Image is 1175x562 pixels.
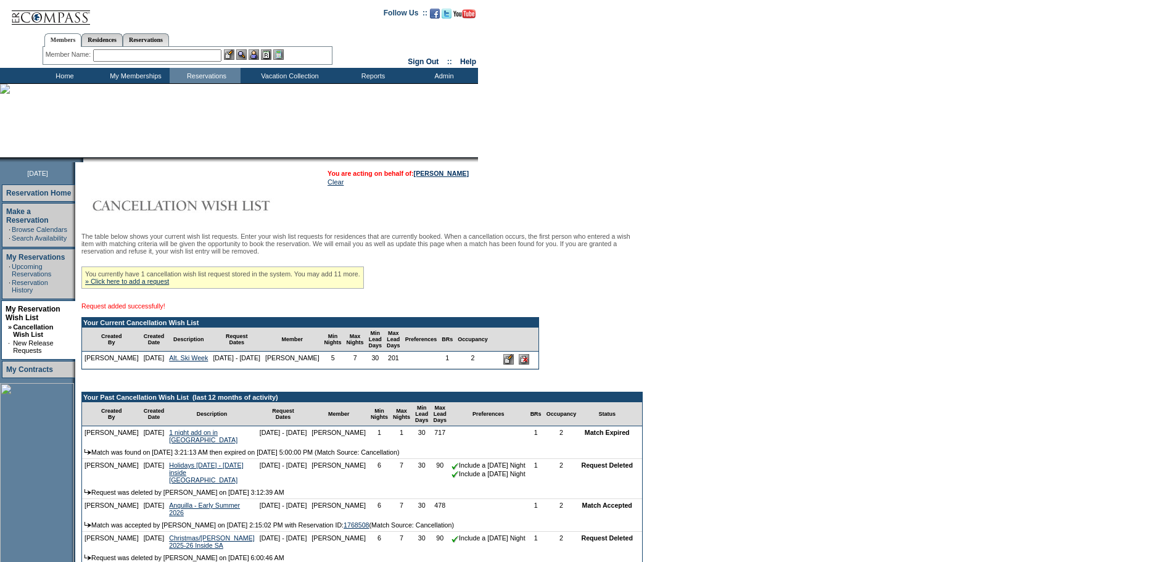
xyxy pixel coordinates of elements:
img: Subscribe to our YouTube Channel [453,9,476,19]
td: 201 [384,352,403,369]
a: Clear [328,178,344,186]
td: Status [579,402,635,426]
td: 30 [413,499,431,519]
nobr: Include a [DATE] Night [451,534,526,542]
td: [PERSON_NAME] [263,352,322,369]
a: [PERSON_NAME] [414,170,469,177]
span: Request added successfully! [81,302,165,310]
td: [DATE] [141,499,167,519]
a: Alt. Ski Week [169,354,208,362]
a: My Reservations [6,253,65,262]
img: arrow.gif [85,489,91,495]
td: 6 [368,499,390,519]
a: Search Availability [12,234,67,242]
td: 2 [544,459,579,486]
a: Sign Out [408,57,439,66]
td: Member [309,402,368,426]
img: chkSmaller.gif [451,535,459,543]
nobr: [DATE] - [DATE] [260,461,307,469]
img: Impersonate [249,49,259,60]
img: Reservations [261,49,271,60]
a: Holidays [DATE] - [DATE] inside [GEOGRAPHIC_DATA] [169,461,243,484]
a: Subscribe to our YouTube Channel [453,12,476,20]
td: [PERSON_NAME] [309,532,368,552]
td: 1 [368,426,390,446]
td: [PERSON_NAME] [82,426,141,446]
td: Max Lead Days [384,328,403,352]
a: Become our fan on Facebook [430,12,440,20]
img: b_calculator.gif [273,49,284,60]
a: Reservation Home [6,189,71,197]
input: Delete this Request [519,354,529,365]
a: 1 night add on in [GEOGRAPHIC_DATA] [169,429,237,444]
td: Your Past Cancellation Wish List (last 12 months of activity) [82,392,642,402]
nobr: Match Accepted [582,502,632,509]
td: BRs [528,402,544,426]
td: Created By [82,402,141,426]
td: Your Current Cancellation Wish List [82,318,538,328]
td: 90 [431,459,450,486]
img: chkSmaller.gif [451,463,459,470]
td: Match was accepted by [PERSON_NAME] on [DATE] 2:15:02 PM with Reservation ID: (Match Source: Canc... [82,519,642,532]
td: 1 [528,532,544,552]
td: My Memberships [99,68,170,83]
b: » [8,323,12,331]
td: [DATE] [141,532,167,552]
nobr: [DATE] - [DATE] [260,534,307,542]
td: Vacation Collection [241,68,336,83]
nobr: [DATE] - [DATE] [213,354,260,362]
a: Christmas/[PERSON_NAME] 2025-26 Inside SA [169,534,255,549]
td: Home [28,68,99,83]
a: » Click here to add a request [85,278,169,285]
td: 1 [390,426,413,446]
img: Follow us on Twitter [442,9,451,19]
td: Description [167,328,210,352]
td: 7 [390,459,413,486]
td: 1 [528,459,544,486]
nobr: [DATE] - [DATE] [260,429,307,436]
td: 2 [455,352,490,369]
td: Preferences [449,402,528,426]
nobr: Include a [DATE] Night [451,461,526,469]
td: 6 [368,459,390,486]
a: Residences [81,33,123,46]
td: [PERSON_NAME] [82,352,141,369]
td: [DATE] [141,426,167,446]
td: BRs [439,328,455,352]
img: blank.gif [83,157,85,162]
td: Reservations [170,68,241,83]
td: Request Dates [210,328,263,352]
td: [PERSON_NAME] [82,459,141,486]
a: My Reservation Wish List [6,305,60,322]
nobr: Request Deleted [581,534,633,542]
td: [PERSON_NAME] [309,459,368,486]
span: You are acting on behalf of: [328,170,469,177]
td: [DATE] [141,459,167,486]
td: 30 [413,426,431,446]
span: [DATE] [27,170,48,177]
img: promoShadowLeftCorner.gif [79,157,83,162]
td: 7 [344,352,366,369]
td: [PERSON_NAME] [82,532,141,552]
nobr: Match Expired [585,429,630,436]
td: 2 [544,532,579,552]
td: 30 [413,459,431,486]
td: [PERSON_NAME] [309,426,368,446]
img: arrow.gif [85,449,91,455]
td: · [8,339,12,354]
div: You currently have 1 cancellation wish list request stored in the system. You may add 11 more. [81,267,364,289]
a: Upcoming Reservations [12,263,51,278]
td: 30 [366,352,385,369]
td: · [9,226,10,233]
nobr: Request Deleted [581,461,633,469]
a: Make a Reservation [6,207,49,225]
a: New Release Requests [13,339,53,354]
td: 1 [528,499,544,519]
td: Min Lead Days [413,402,431,426]
img: b_edit.gif [224,49,234,60]
nobr: Include a [DATE] Night [451,470,526,477]
img: chkSmaller.gif [451,471,459,478]
td: Request was deleted by [PERSON_NAME] on [DATE] 3:12:39 AM [82,486,642,499]
td: Member [263,328,322,352]
td: 6 [368,532,390,552]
